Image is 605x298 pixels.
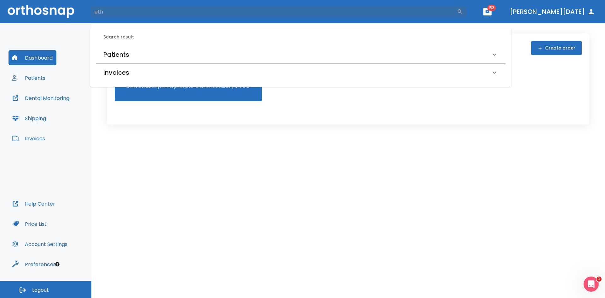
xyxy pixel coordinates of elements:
button: Invoices [9,131,49,146]
button: Dashboard [9,50,56,65]
span: Logout [32,287,49,294]
button: Shipping [9,111,50,126]
h6: Invoices [103,67,129,78]
div: Tooltip anchor [55,261,60,267]
button: Create order [531,41,582,55]
button: Price List [9,216,50,231]
span: 52 [487,5,496,11]
iframe: Intercom live chat [584,277,599,292]
button: Help Center [9,196,59,211]
h6: Patients [103,50,129,60]
button: Preferences [9,257,60,272]
button: Dental Monitoring [9,91,73,106]
div: Invoices [96,64,506,81]
p: When something else requires your attention we will let you know! [126,84,251,90]
h6: Search result [103,34,506,41]
button: Account Settings [9,237,71,252]
button: Patients [9,70,49,85]
div: Patients [96,46,506,63]
span: 1 [596,277,602,282]
input: Search by Patient Name or Case # [90,5,457,18]
img: Orthosnap [8,5,74,18]
button: [PERSON_NAME][DATE] [507,6,597,17]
